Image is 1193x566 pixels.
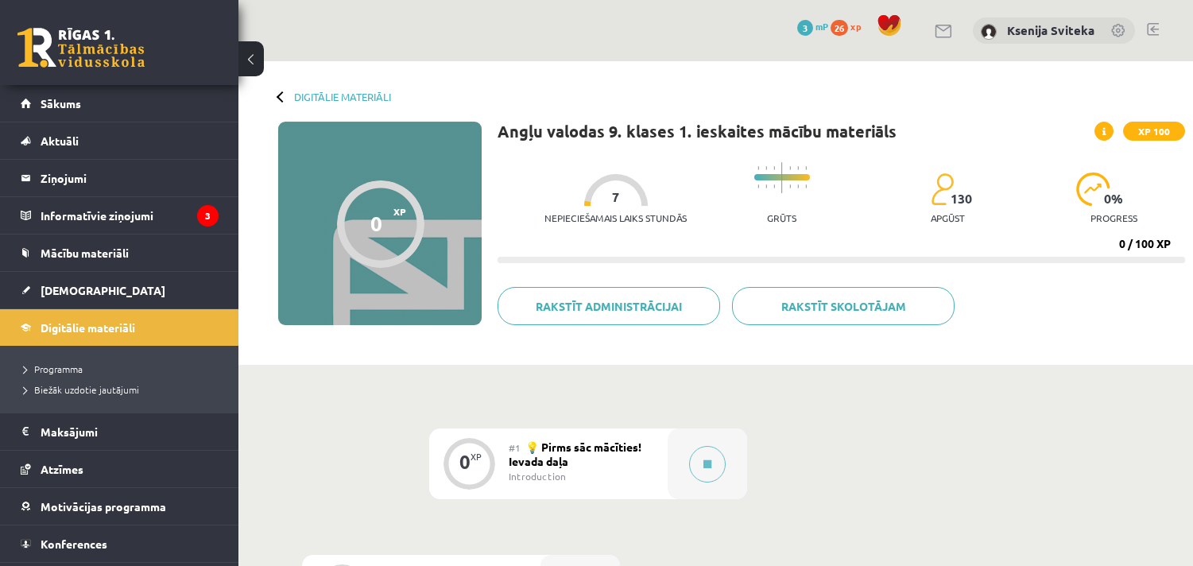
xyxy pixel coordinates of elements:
[1104,192,1124,206] span: 0 %
[17,28,145,68] a: Rīgas 1. Tālmācības vidusskola
[797,184,799,188] img: icon-short-line-57e1e144782c952c97e751825c79c345078a6d821885a25fce030b3d8c18986b.svg
[732,287,955,325] a: Rakstīt skolotājam
[21,272,219,308] a: [DEMOGRAPHIC_DATA]
[765,166,767,170] img: icon-short-line-57e1e144782c952c97e751825c79c345078a6d821885a25fce030b3d8c18986b.svg
[773,184,775,188] img: icon-short-line-57e1e144782c952c97e751825c79c345078a6d821885a25fce030b3d8c18986b.svg
[498,287,720,325] a: Rakstīt administrācijai
[41,134,79,148] span: Aktuāli
[21,451,219,487] a: Atzīmes
[24,362,223,376] a: Programma
[1076,173,1110,206] img: icon-progress-161ccf0a02000e728c5f80fcf4c31c7af3da0e1684b2b1d7c360e028c24a22f1.svg
[765,184,767,188] img: icon-short-line-57e1e144782c952c97e751825c79c345078a6d821885a25fce030b3d8c18986b.svg
[21,122,219,159] a: Aktuāli
[805,166,807,170] img: icon-short-line-57e1e144782c952c97e751825c79c345078a6d821885a25fce030b3d8c18986b.svg
[41,537,107,551] span: Konferences
[41,246,129,260] span: Mācību materiāli
[931,173,954,206] img: students-c634bb4e5e11cddfef0936a35e636f08e4e9abd3cc4e673bd6f9a4125e45ecb1.svg
[544,212,687,223] p: Nepieciešamais laiks stundās
[294,91,391,103] a: Digitālie materiāli
[509,441,521,454] span: #1
[41,160,219,196] legend: Ziņojumi
[815,20,828,33] span: mP
[459,455,471,469] div: 0
[805,184,807,188] img: icon-short-line-57e1e144782c952c97e751825c79c345078a6d821885a25fce030b3d8c18986b.svg
[509,469,656,483] div: Introduction
[757,166,759,170] img: icon-short-line-57e1e144782c952c97e751825c79c345078a6d821885a25fce030b3d8c18986b.svg
[24,362,83,375] span: Programma
[41,96,81,110] span: Sākums
[981,24,997,40] img: Ksenija Sviteka
[41,197,219,234] legend: Informatīvie ziņojumi
[1123,122,1185,141] span: XP 100
[781,162,783,193] img: icon-long-line-d9ea69661e0d244f92f715978eff75569469978d946b2353a9bb055b3ed8787d.svg
[831,20,848,36] span: 26
[21,85,219,122] a: Sākums
[21,413,219,450] a: Maksājumi
[509,440,641,468] span: 💡 Pirms sāc mācīties! Ievada daļa
[797,166,799,170] img: icon-short-line-57e1e144782c952c97e751825c79c345078a6d821885a25fce030b3d8c18986b.svg
[1090,212,1137,223] p: progress
[41,320,135,335] span: Digitālie materiāli
[21,488,219,525] a: Motivācijas programma
[21,197,219,234] a: Informatīvie ziņojumi3
[24,383,139,396] span: Biežāk uzdotie jautājumi
[370,211,382,235] div: 0
[1007,22,1094,38] a: Ksenija Sviteka
[471,452,482,461] div: XP
[21,525,219,562] a: Konferences
[41,462,83,476] span: Atzīmes
[931,212,965,223] p: apgūst
[612,190,619,204] span: 7
[789,166,791,170] img: icon-short-line-57e1e144782c952c97e751825c79c345078a6d821885a25fce030b3d8c18986b.svg
[21,160,219,196] a: Ziņojumi
[850,20,861,33] span: xp
[789,184,791,188] img: icon-short-line-57e1e144782c952c97e751825c79c345078a6d821885a25fce030b3d8c18986b.svg
[41,413,219,450] legend: Maksājumi
[41,283,165,297] span: [DEMOGRAPHIC_DATA]
[773,166,775,170] img: icon-short-line-57e1e144782c952c97e751825c79c345078a6d821885a25fce030b3d8c18986b.svg
[498,122,897,141] h1: Angļu valodas 9. klases 1. ieskaites mācību materiāls
[757,184,759,188] img: icon-short-line-57e1e144782c952c97e751825c79c345078a6d821885a25fce030b3d8c18986b.svg
[24,382,223,397] a: Biežāk uzdotie jautājumi
[41,499,166,514] span: Motivācijas programma
[831,20,869,33] a: 26 xp
[951,192,972,206] span: 130
[797,20,813,36] span: 3
[197,205,219,227] i: 3
[21,235,219,271] a: Mācību materiāli
[393,206,406,217] span: XP
[767,212,796,223] p: Grūts
[21,309,219,346] a: Digitālie materiāli
[797,20,828,33] a: 3 mP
